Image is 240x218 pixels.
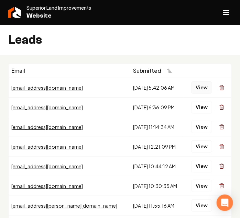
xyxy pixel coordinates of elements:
[26,11,91,21] span: Website
[11,84,128,91] div: [EMAIL_ADDRESS][DOMAIN_NAME]
[191,140,212,153] button: View
[11,182,128,189] div: [EMAIL_ADDRESS][DOMAIN_NAME]
[8,7,21,18] img: Rebolt Logo
[11,104,128,111] div: [EMAIL_ADDRESS][DOMAIN_NAME]
[133,143,182,150] div: [DATE] 12:21:09 PM
[133,202,182,209] div: [DATE] 11:55:16 AM
[133,182,182,189] div: [DATE] 10:30:35 AM
[218,4,234,21] button: Open navigation menu
[191,121,212,133] button: View
[133,84,182,91] div: [DATE] 5:42:06 AM
[11,163,128,170] div: [EMAIL_ADDRESS][DOMAIN_NAME]
[133,163,182,170] div: [DATE] 10:44:12 AM
[191,101,212,113] button: View
[11,143,128,150] div: [EMAIL_ADDRESS][DOMAIN_NAME]
[11,67,128,75] div: Email
[133,104,182,111] div: [DATE] 6:36:09 PM
[191,160,212,172] button: View
[133,65,176,77] button: Submitted
[26,4,91,11] span: Superior Land Improvements
[11,123,128,130] div: [EMAIL_ADDRESS][DOMAIN_NAME]
[133,123,182,130] div: [DATE] 11:14:34 AM
[191,81,212,94] button: View
[217,195,233,211] div: Open Intercom Messenger
[11,202,128,209] div: [EMAIL_ADDRESS][PERSON_NAME][DOMAIN_NAME]
[133,67,161,75] span: Submitted
[191,199,212,212] button: View
[191,180,212,192] button: View
[8,33,42,47] h2: Leads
